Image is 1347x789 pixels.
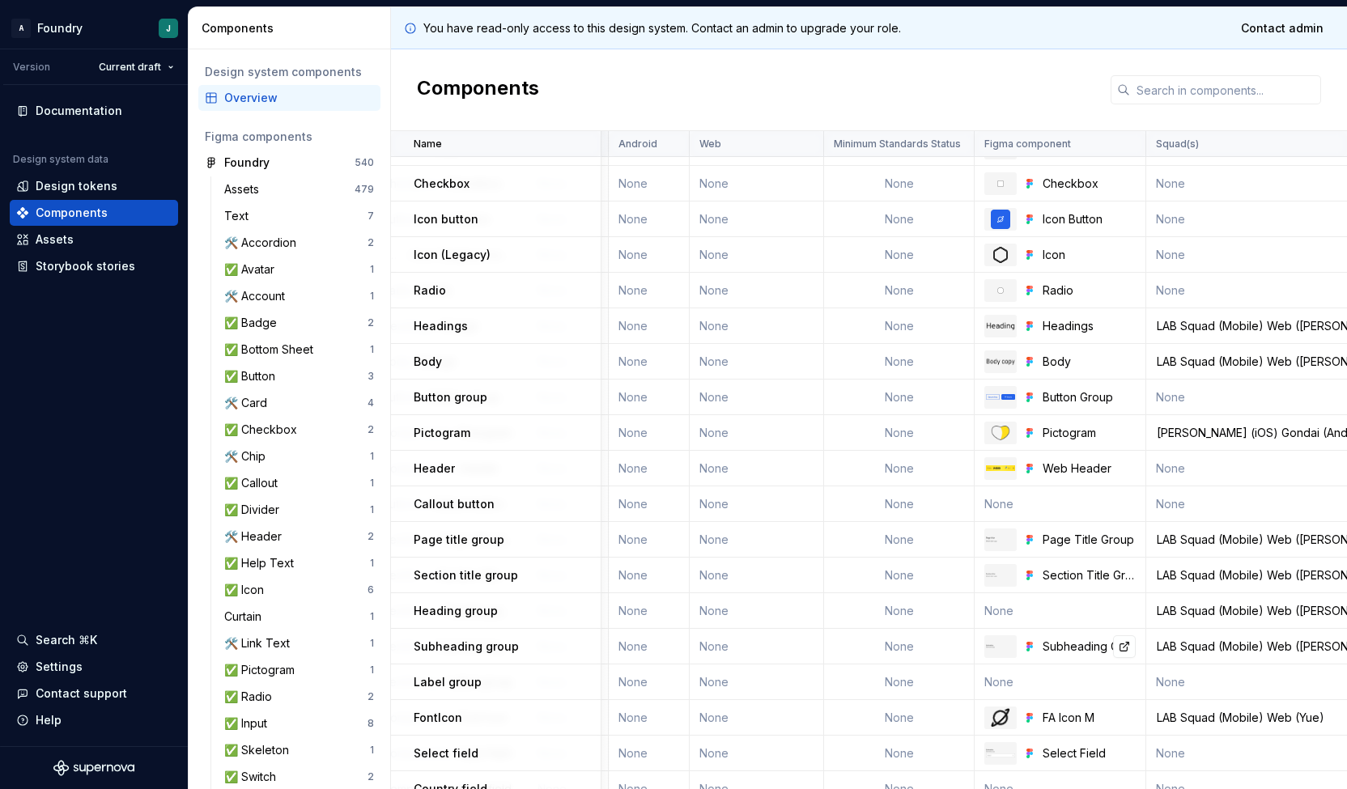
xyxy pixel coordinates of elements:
p: Icon button [414,211,478,227]
td: None [609,166,690,201]
a: Components [10,200,178,226]
td: None [975,486,1146,522]
div: 2 [368,423,374,436]
div: Contact support [36,685,127,702]
span: Contact admin [1241,20,1324,36]
div: Icon [1043,247,1136,263]
div: ✅ Badge [224,315,283,331]
p: Section title group [414,567,518,583]
td: None [690,166,824,201]
p: Headings [414,318,468,334]
div: Web Header [1043,460,1136,477]
div: 2 [368,530,374,543]
p: Header [414,460,455,477]
div: Select Field [1043,745,1136,761]
div: ✅ Switch [224,769,283,785]
div: ✅ Skeleton [224,742,295,758]
a: Text7 [218,203,380,229]
td: None [690,415,824,451]
td: None [690,664,824,700]
a: ✅ Avatar1 [218,257,380,282]
a: ✅ Checkbox2 [218,417,380,443]
a: 🛠️ Account1 [218,283,380,309]
h2: Components [417,75,539,104]
a: 🛠️ Chip1 [218,443,380,469]
div: 2 [368,770,374,783]
div: 🛠️ Card [224,395,274,411]
p: Subheading group [414,638,519,655]
div: Assets [36,231,74,248]
div: Design tokens [36,178,117,194]
td: None [609,451,690,486]
td: None [824,558,975,593]
button: Current draft [91,56,181,78]
div: ✅ Divider [224,502,286,518]
a: Settings [10,654,178,680]
div: Overview [224,90,374,106]
p: Page title group [414,532,504,548]
button: Help [10,707,178,733]
a: ✅ Icon6 [218,577,380,603]
td: None [824,201,975,237]
div: 1 [370,744,374,757]
div: Checkbox [1043,176,1136,192]
td: None [690,558,824,593]
div: ✅ Radio [224,689,278,705]
p: Radio [414,282,446,299]
p: Heading group [414,603,498,619]
a: 🛠️ Header2 [218,524,380,549]
p: Minimum Standards Status [834,138,961,151]
p: Pictogram [414,425,470,441]
p: Icon (Legacy) [414,247,491,263]
td: None [609,237,690,273]
a: ✅ Bottom Sheet1 [218,337,380,363]
img: Icon Button [991,210,1010,229]
img: Icon [991,245,1010,265]
td: None [824,522,975,558]
img: Page Title Group [986,537,1015,541]
a: 🛠️ Accordion2 [218,230,380,256]
div: Figma components [205,129,374,145]
div: ✅ Bottom Sheet [224,341,320,358]
input: Search in components... [1130,75,1321,104]
div: 🛠️ Header [224,528,288,545]
div: 1 [370,343,374,356]
td: None [609,700,690,736]
img: Section Title Group [986,573,1015,578]
div: Button Group [1043,389,1136,405]
a: Supernova Logo [53,760,134,776]
td: None [609,736,690,771]
td: None [690,736,824,771]
td: None [609,380,690,415]
td: None [824,166,975,201]
div: 2 [368,236,374,249]
td: None [609,629,690,664]
div: Documentation [36,103,122,119]
a: Storybook stories [10,253,178,279]
div: Page Title Group [1043,532,1136,548]
div: Components [36,205,108,221]
td: None [690,380,824,415]
div: 1 [370,610,374,623]
a: ✅ Help Text1 [218,550,380,576]
p: Callout button [414,496,495,512]
td: None [609,201,690,237]
img: Web Header [986,465,1015,470]
p: Checkbox [414,176,470,192]
div: 540 [355,156,374,169]
a: ✅ Button3 [218,363,380,389]
div: Version [13,61,50,74]
div: ✅ Icon [224,582,270,598]
div: 1 [370,477,374,490]
a: Curtain1 [218,604,380,630]
td: None [824,273,975,308]
div: ✅ Pictogram [224,662,301,678]
td: None [609,522,690,558]
a: ✅ Skeleton1 [218,737,380,763]
div: Headings [1043,318,1136,334]
td: None [690,700,824,736]
a: Design tokens [10,173,178,199]
div: Help [36,712,62,728]
a: ✅ Divider1 [218,497,380,523]
p: You have read-only access to this design system. Contact an admin to upgrade your role. [423,20,901,36]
